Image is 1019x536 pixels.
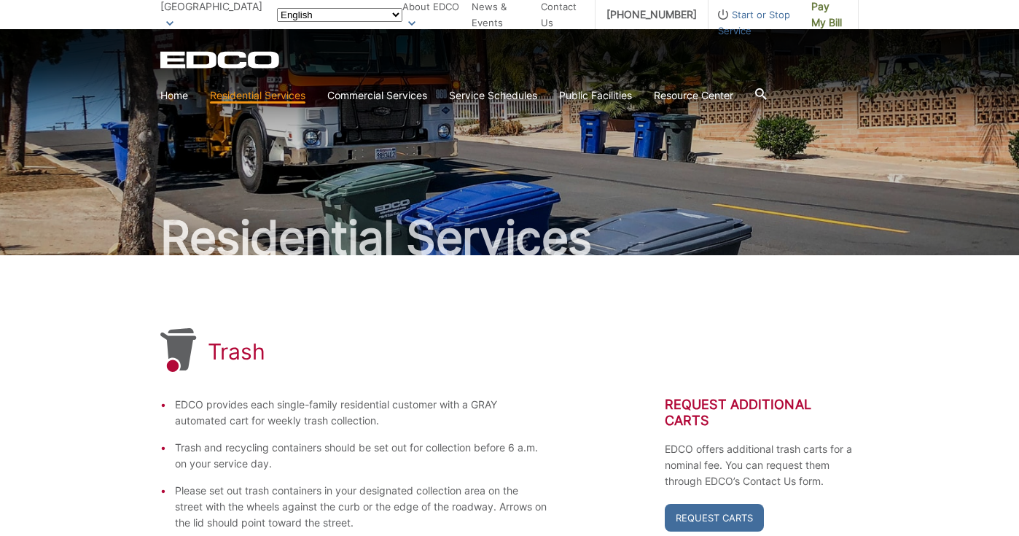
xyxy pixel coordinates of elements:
li: EDCO provides each single-family residential customer with a GRAY automated cart for weekly trash... [175,397,548,429]
h2: Residential Services [160,214,859,261]
li: Trash and recycling containers should be set out for collection before 6 a.m. on your service day. [175,440,548,472]
a: Resource Center [654,88,733,104]
p: EDCO offers additional trash carts for a nominal fee. You can request them through EDCO’s Contact... [665,441,859,489]
a: Request Carts [665,504,764,532]
a: Service Schedules [449,88,537,104]
h1: Trash [208,338,265,365]
li: Please set out trash containers in your designated collection area on the street with the wheels ... [175,483,548,531]
a: Home [160,88,188,104]
a: Public Facilities [559,88,632,104]
a: Residential Services [210,88,305,104]
h2: Request Additional Carts [665,397,859,429]
a: Commercial Services [327,88,427,104]
a: EDCD logo. Return to the homepage. [160,51,281,69]
select: Select a language [277,8,402,22]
